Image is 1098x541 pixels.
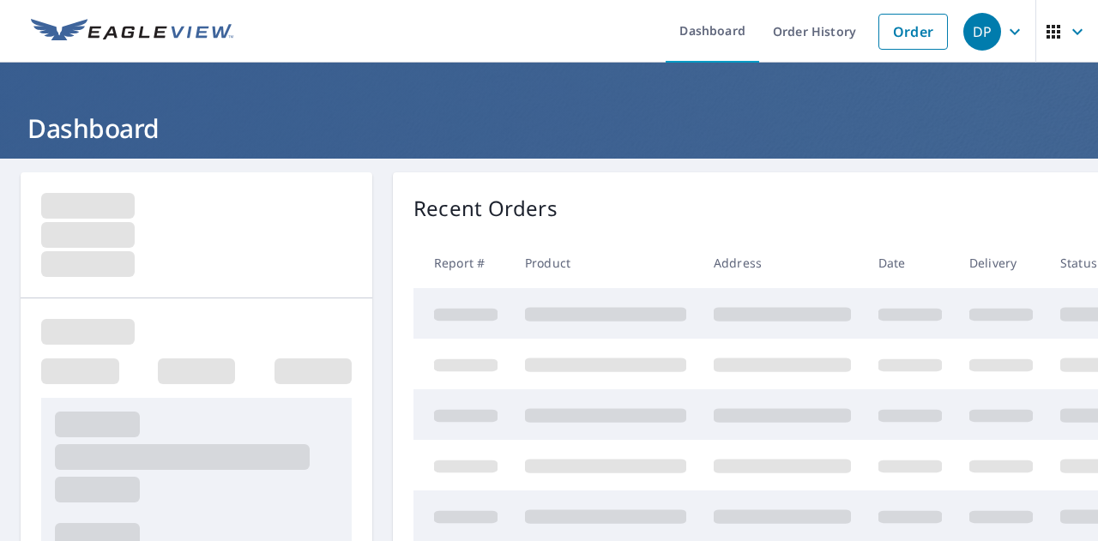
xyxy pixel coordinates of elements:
h1: Dashboard [21,111,1077,146]
p: Recent Orders [413,193,558,224]
img: EV Logo [31,19,233,45]
th: Date [865,237,956,288]
a: Order [878,14,948,50]
th: Address [700,237,865,288]
th: Report # [413,237,511,288]
th: Product [511,237,700,288]
th: Delivery [956,237,1047,288]
div: DP [963,13,1001,51]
